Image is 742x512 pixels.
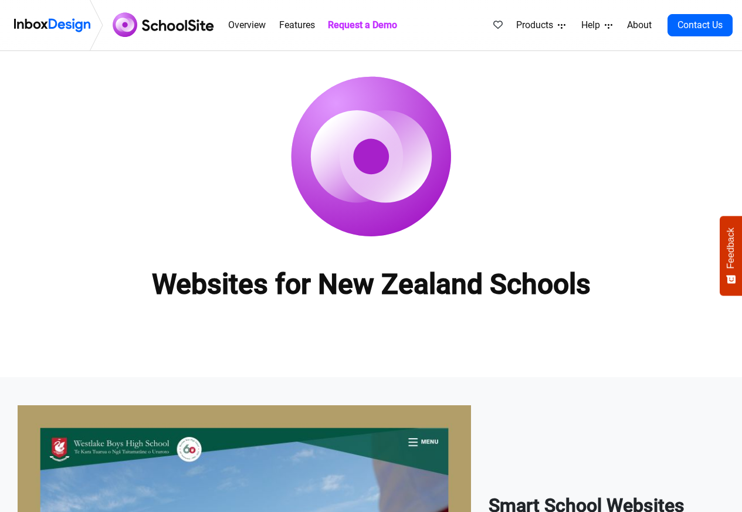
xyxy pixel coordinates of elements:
[624,13,655,37] a: About
[516,18,558,32] span: Products
[225,13,269,37] a: Overview
[93,267,650,302] heading: Websites for New Zealand Schools
[276,13,318,37] a: Features
[668,14,733,36] a: Contact Us
[577,13,617,37] a: Help
[324,13,400,37] a: Request a Demo
[511,13,570,37] a: Products
[726,228,736,269] span: Feedback
[720,216,742,296] button: Feedback - Show survey
[581,18,605,32] span: Help
[266,51,477,262] img: icon_schoolsite.svg
[108,11,222,39] img: schoolsite logo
